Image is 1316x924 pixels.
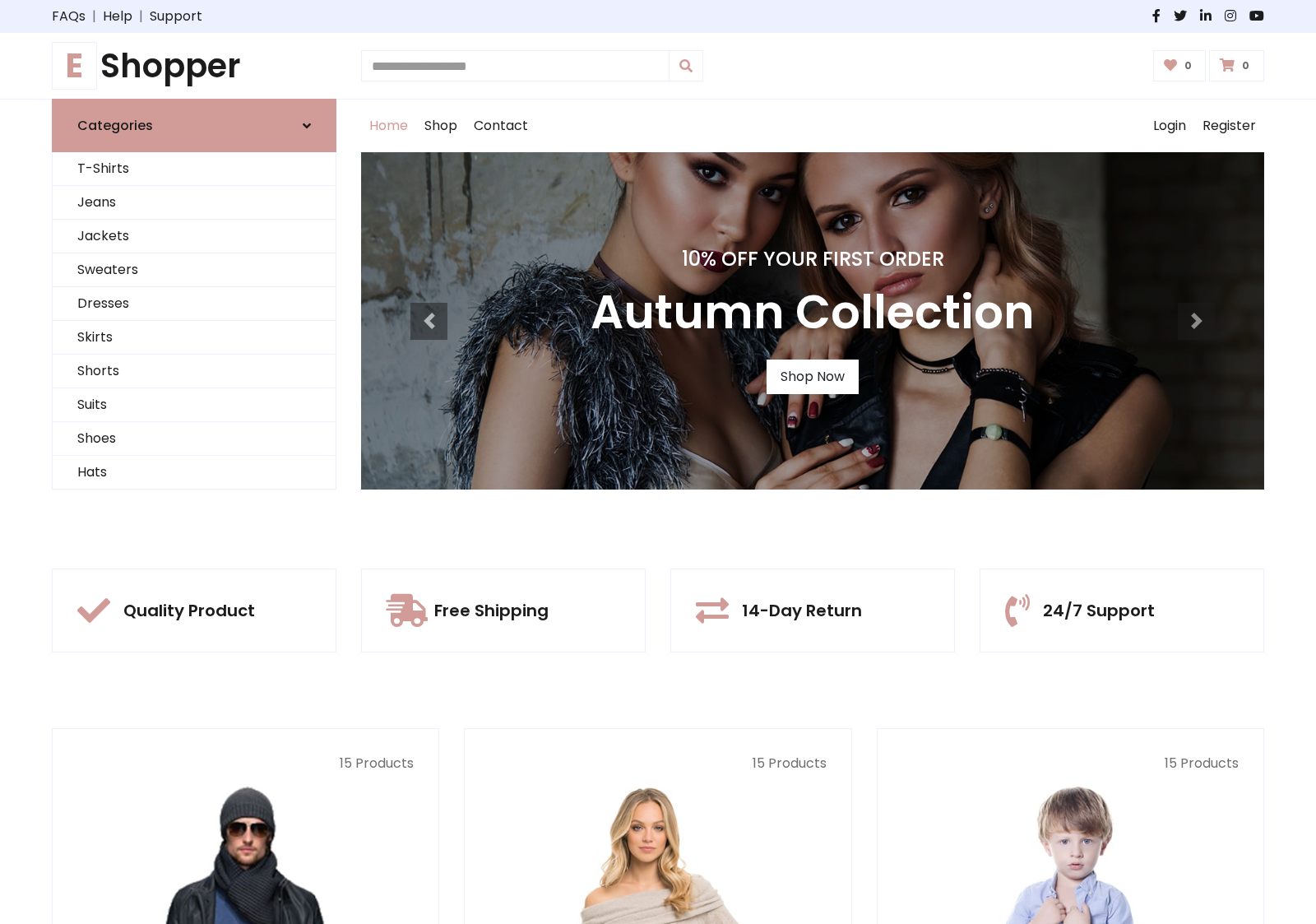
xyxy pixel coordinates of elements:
p: 15 Products [902,754,1239,773]
h5: 24/7 Support [1043,601,1155,620]
a: Suits [53,388,336,422]
a: Login [1145,100,1194,152]
a: Register [1194,100,1264,152]
span: 0 [1180,58,1196,73]
a: Shorts [53,355,336,388]
a: Jackets [53,220,336,253]
a: Hats [53,456,336,490]
h1: Shopper [52,46,336,86]
h5: 14-Day Return [742,601,862,620]
h5: Free Shipping [434,601,549,620]
span: E [52,42,97,90]
h6: Categories [77,118,153,133]
h4: 10% Off Your First Order [591,248,1035,272]
a: Skirts [53,321,336,355]
a: Dresses [53,287,336,321]
span: | [132,7,150,26]
a: Shop Now [767,360,859,394]
a: 0 [1153,50,1207,81]
a: Shop [416,100,466,152]
a: Shoes [53,422,336,456]
a: Sweaters [53,253,336,287]
span: 0 [1238,58,1253,73]
a: Support [150,7,202,26]
a: Home [361,100,416,152]
p: 15 Products [489,754,826,773]
a: Categories [52,99,336,152]
a: T-Shirts [53,152,336,186]
span: | [86,7,103,26]
a: Jeans [53,186,336,220]
a: EShopper [52,46,336,86]
p: 15 Products [77,754,414,773]
h5: Quality Product [123,601,255,620]
a: Contact [466,100,536,152]
a: Help [103,7,132,26]
a: 0 [1209,50,1264,81]
h3: Autumn Collection [591,285,1035,340]
a: FAQs [52,7,86,26]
